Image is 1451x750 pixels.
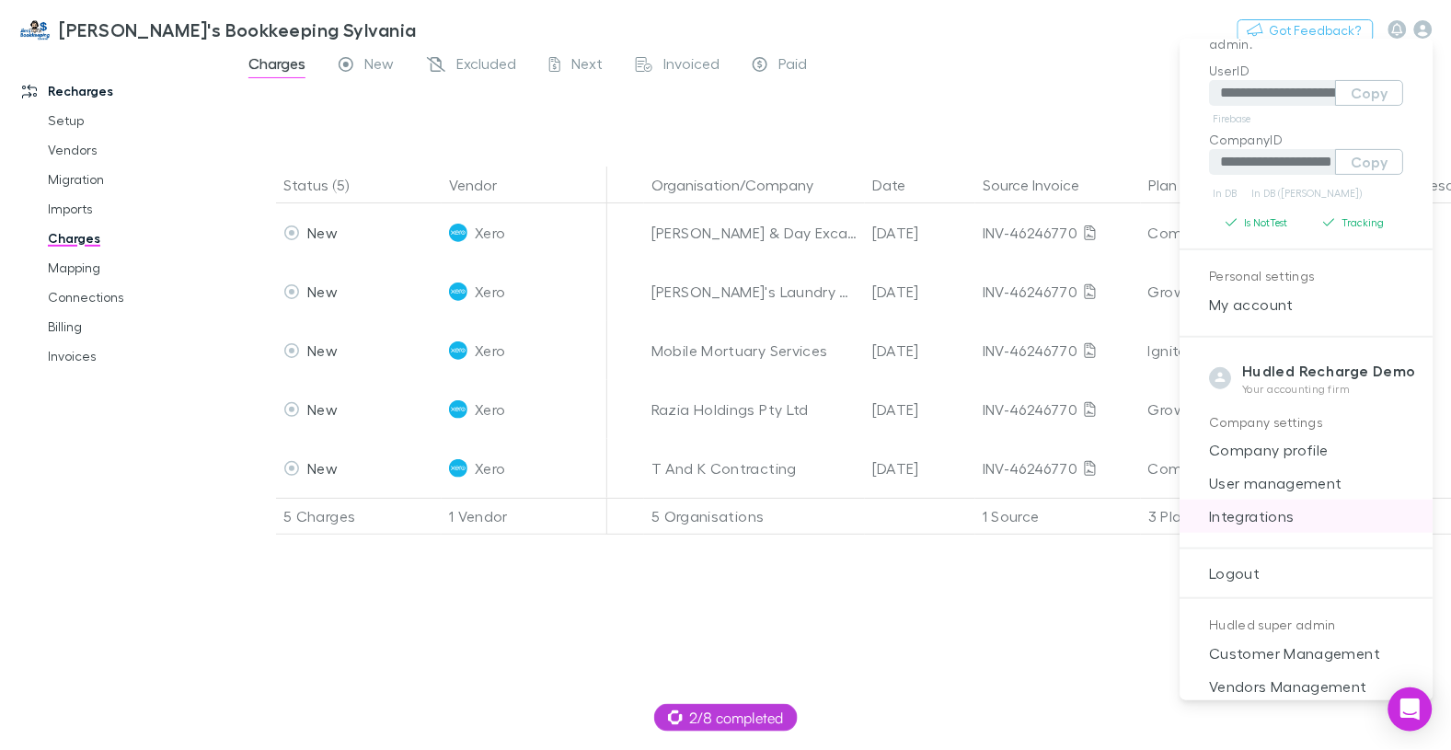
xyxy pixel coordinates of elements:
[1243,382,1416,397] p: Your accounting firm
[1307,212,1405,234] button: Tracking
[1195,562,1419,584] span: Logout
[1388,687,1433,732] div: Open Intercom Messenger
[1210,411,1404,434] p: Company settings
[1210,61,1404,80] p: UserID
[1336,80,1404,106] button: Copy
[1336,149,1404,175] button: Copy
[1195,294,1419,316] span: My account
[1195,675,1419,698] span: Vendors Management
[1210,130,1404,149] p: CompanyID
[1195,505,1419,527] span: Integrations
[1210,265,1404,288] p: Personal settings
[1210,182,1241,204] a: In DB
[1195,642,1419,664] span: Customer Management
[1210,108,1255,130] a: Firebase
[1249,182,1366,204] a: In DB ([PERSON_NAME])
[1210,212,1307,234] button: Is NotTest
[1195,439,1419,461] span: Company profile
[1210,614,1404,637] p: Hudled super admin
[1243,362,1416,380] strong: Hudled Recharge Demo
[1195,472,1419,494] span: User management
